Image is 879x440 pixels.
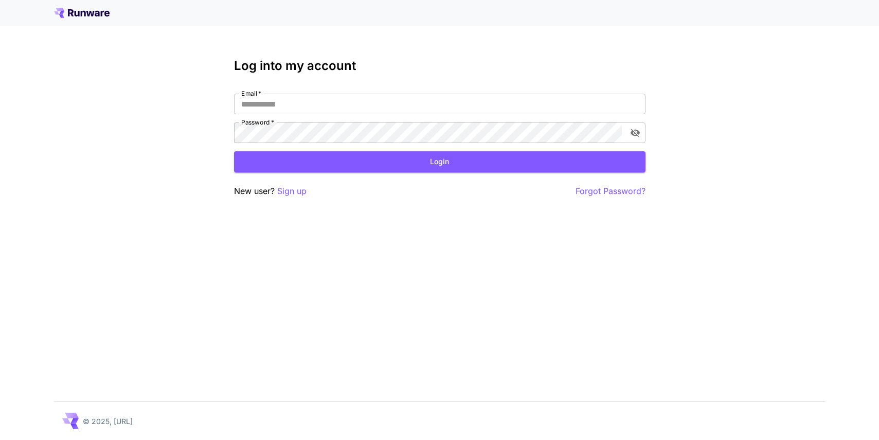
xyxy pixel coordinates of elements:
button: Login [234,151,645,172]
button: Sign up [277,185,307,198]
button: Forgot Password? [576,185,645,198]
h3: Log into my account [234,59,645,73]
label: Email [241,89,261,98]
label: Password [241,118,274,127]
p: © 2025, [URL] [83,416,133,427]
p: New user? [234,185,307,198]
button: toggle password visibility [626,124,644,142]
